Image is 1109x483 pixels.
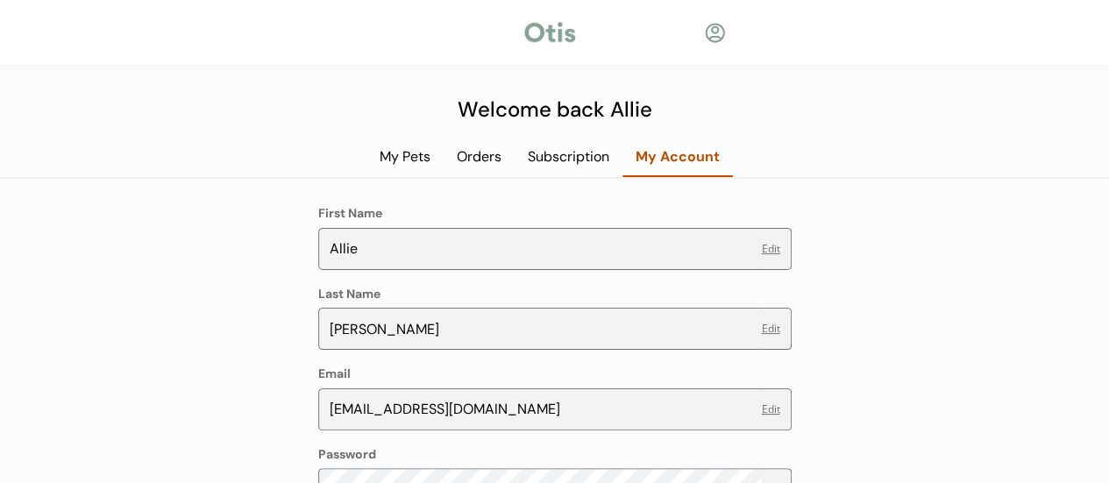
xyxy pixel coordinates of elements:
div: Last Name [318,286,380,303]
div: Password [318,446,376,464]
div: My Account [622,147,733,167]
div: First Name [318,205,382,223]
div: Orders [444,147,515,167]
div: Email [318,366,351,383]
div: Edit [762,244,780,254]
div: Welcome back Allie [384,94,726,125]
div: Subscription [515,147,622,167]
button: Edit [762,323,780,334]
button: Edit [762,404,780,415]
div: My Pets [366,147,444,167]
